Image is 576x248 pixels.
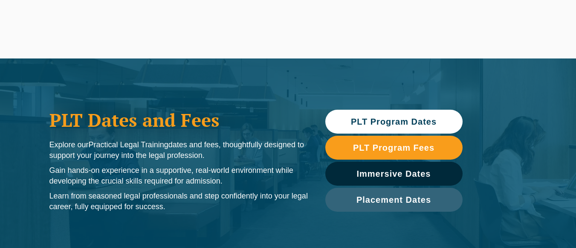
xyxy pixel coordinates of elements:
[325,110,463,134] a: PLT Program Dates
[89,140,168,149] span: Practical Legal Training
[356,195,431,204] span: Placement Dates
[357,169,431,178] span: Immersive Dates
[325,188,463,212] a: Placement Dates
[325,136,463,160] a: PLT Program Fees
[325,162,463,186] a: Immersive Dates
[49,140,308,161] p: Explore our dates and fees, thoughtfully designed to support your journey into the legal profession.
[49,109,308,131] h1: PLT Dates and Fees
[49,165,308,187] p: Gain hands-on experience in a supportive, real-world environment while developing the crucial ski...
[351,117,437,126] span: PLT Program Dates
[49,191,308,212] p: Learn from seasoned legal professionals and step confidently into your legal career, fully equipp...
[353,143,434,152] span: PLT Program Fees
